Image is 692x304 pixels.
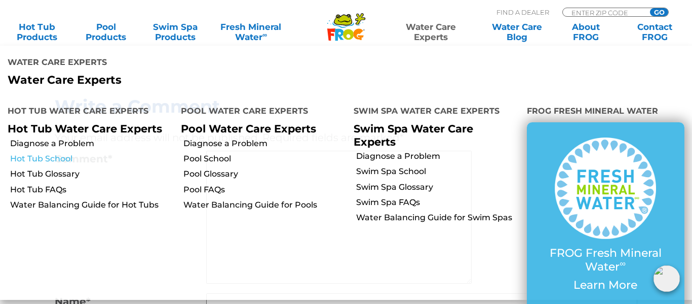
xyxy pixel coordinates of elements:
[547,279,665,292] p: Learn More
[8,122,162,135] a: Hot Tub Water Care Experts
[148,22,202,42] a: Swim SpaProducts
[356,151,519,162] a: Diagnose a Problem
[8,53,338,74] h4: Water Care Experts
[496,8,549,17] p: Find A Dealer
[183,199,347,211] a: Water Balancing Guide for Pools
[620,258,626,268] sup: ∞
[181,122,316,135] a: Pool Water Care Experts
[10,199,173,211] a: Water Balancing Guide for Hot Tubs
[490,22,544,42] a: Water CareBlog
[653,265,680,292] img: openIcon
[356,166,519,177] a: Swim Spa School
[354,122,473,148] a: Swim Spa Water Care Experts
[79,22,133,42] a: PoolProducts
[387,22,474,42] a: Water CareExperts
[217,22,285,42] a: Fresh MineralWater∞
[356,197,519,208] a: Swim Spa FAQs
[8,74,338,87] p: Water Care Experts
[559,22,613,42] a: AboutFROG
[8,102,166,122] h4: Hot Tub Water Care Experts
[181,102,339,122] h4: Pool Water Care Experts
[650,8,668,16] input: GO
[183,184,347,195] a: Pool FAQs
[354,102,512,122] h4: Swim Spa Water Care Experts
[262,31,267,39] sup: ∞
[10,153,173,164] a: Hot Tub School
[356,182,519,193] a: Swim Spa Glossary
[547,138,665,297] a: FROG Fresh Mineral Water∞ Learn More
[547,247,665,274] p: FROG Fresh Mineral Water
[356,212,519,223] a: Water Balancing Guide for Swim Spas
[570,8,639,17] input: Zip Code Form
[10,22,64,42] a: Hot TubProducts
[10,138,173,149] a: Diagnose a Problem
[527,102,685,122] h4: FROG Fresh Mineral Water
[183,153,347,164] a: Pool School
[628,22,682,42] a: ContactFROG
[183,168,347,180] a: Pool Glossary
[10,184,173,195] a: Hot Tub FAQs
[10,168,173,180] a: Hot Tub Glossary
[183,138,347,149] a: Diagnose a Problem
